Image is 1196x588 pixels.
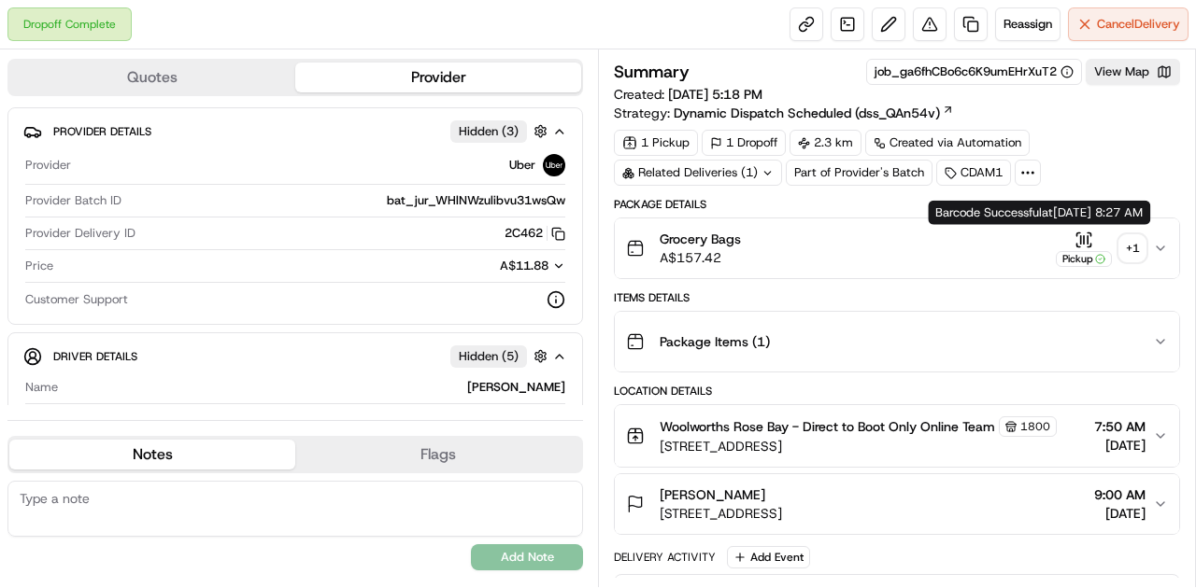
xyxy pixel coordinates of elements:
[928,201,1150,225] div: Barcode Successful
[1004,16,1052,33] span: Reassign
[660,504,782,523] span: [STREET_ADDRESS]
[459,123,519,140] span: Hidden ( 3 )
[995,7,1061,41] button: Reassign
[614,85,762,104] span: Created:
[450,119,552,143] button: Hidden (3)
[865,130,1030,156] a: Created via Automation
[1094,417,1146,436] span: 7:50 AM
[615,474,1179,534] button: [PERSON_NAME][STREET_ADDRESS]9:00 AM[DATE]
[25,225,135,242] span: Provider Delivery ID
[505,225,565,242] button: 2C462
[1086,59,1180,85] button: View Map
[936,160,1011,186] div: CDAM1
[450,344,552,368] button: Hidden (5)
[509,157,535,174] span: Uber
[295,440,581,469] button: Flags
[1097,16,1180,33] span: Cancel Delivery
[1094,504,1146,523] span: [DATE]
[543,154,565,176] img: uber-new-logo.jpeg
[875,63,1074,80] button: job_ga6fhCBo6c6K9umEHrXuT2
[614,104,954,122] div: Strategy:
[1056,231,1112,267] button: Pickup
[614,290,1180,305] div: Items Details
[615,312,1179,371] button: Package Items (1)
[25,157,71,174] span: Provider
[660,417,995,436] span: Woolworths Rose Bay - Direct to Boot Only Online Team
[668,86,762,103] span: [DATE] 5:18 PM
[702,130,786,156] div: 1 Dropoff
[1094,485,1146,504] span: 9:00 AM
[614,63,690,80] h3: Summary
[25,192,121,209] span: Provider Batch ID
[25,379,58,396] span: Name
[614,197,1180,212] div: Package Details
[401,258,565,274] button: A$11.88
[25,258,53,274] span: Price
[65,379,565,396] div: [PERSON_NAME]
[1094,436,1146,455] span: [DATE]
[674,104,940,122] span: Dynamic Dispatch Scheduled (dss_QAn54v)
[1068,7,1189,41] button: CancelDelivery
[9,63,295,92] button: Quotes
[660,248,741,267] span: A$157.42
[614,130,698,156] div: 1 Pickup
[9,440,295,469] button: Notes
[1119,235,1146,261] div: + 1
[25,291,128,308] span: Customer Support
[1056,231,1146,267] button: Pickup+1
[1020,419,1050,434] span: 1800
[614,550,716,565] div: Delivery Activity
[1042,204,1143,220] span: at [DATE] 8:27 AM
[614,384,1180,399] div: Location Details
[459,348,519,365] span: Hidden ( 5 )
[660,437,1057,455] span: [STREET_ADDRESS]
[23,116,567,147] button: Provider DetailsHidden (3)
[615,405,1179,467] button: Woolworths Rose Bay - Direct to Boot Only Online Team1800[STREET_ADDRESS]7:50 AM[DATE]
[295,63,581,92] button: Provider
[23,341,567,371] button: Driver DetailsHidden (5)
[660,230,741,248] span: Grocery Bags
[1056,251,1112,267] div: Pickup
[615,218,1179,278] button: Grocery BagsA$157.42Pickup+1
[674,104,954,122] a: Dynamic Dispatch Scheduled (dss_QAn54v)
[500,258,548,273] span: A$11.88
[614,160,782,186] div: Related Deliveries (1)
[660,485,765,504] span: [PERSON_NAME]
[727,546,810,568] button: Add Event
[53,124,151,139] span: Provider Details
[790,130,861,156] div: 2.3 km
[387,192,565,209] span: bat_jur_WHlNWzulibvu31wsQw
[660,332,770,351] span: Package Items ( 1 )
[53,349,137,364] span: Driver Details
